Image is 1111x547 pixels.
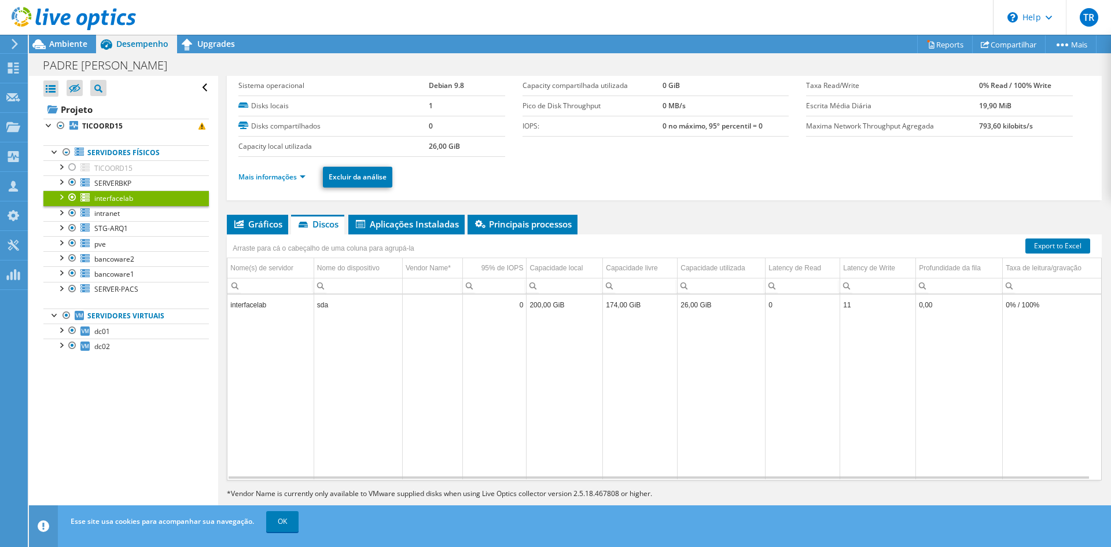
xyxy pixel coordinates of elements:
[402,278,462,293] td: Column Vendor Name*, Filter cell
[43,236,209,251] a: pve
[230,261,293,275] div: Nome(s) de servidor
[979,80,1051,90] b: 0% Read / 100% Write
[766,278,840,293] td: Column Latency de Read, Filter cell
[603,278,678,293] td: Column Capacidade livre, Filter cell
[523,80,663,91] label: Capacity compartilhada utilizada
[402,295,462,315] td: Column Vendor Name*, Value
[806,120,979,132] label: Maxima Network Throughput Agregada
[238,120,429,132] label: Disks compartilhados
[94,208,120,218] span: intranet
[843,261,895,275] div: Latency de Write
[238,100,429,112] label: Disks locais
[972,35,1046,53] a: Compartilhar
[43,221,209,236] a: STG-ARQ1
[678,295,766,315] td: Column Capacidade utilizada, Value 26,00 GiB
[678,258,766,278] td: Capacidade utilizada Column
[406,261,459,275] div: Vendor Name*
[43,160,209,175] a: TICOORD15
[38,59,185,72] h1: PADRE [PERSON_NAME]
[1003,278,1101,293] td: Column Taxa de leitura/gravação, Filter cell
[840,258,916,278] td: Latency de Write Column
[806,80,979,91] label: Taxa Read/Write
[1007,12,1018,23] svg: \n
[116,38,168,49] span: Desempenho
[766,295,840,315] td: Column Latency de Read, Value 0
[840,295,916,315] td: Column Latency de Write, Value 11
[429,121,433,131] b: 0
[462,278,527,293] td: Column 95% de IOPS, Filter cell
[527,278,603,293] td: Column Capacidade local, Filter cell
[1045,35,1097,53] a: Mais
[233,218,282,230] span: Gráficos
[527,295,603,315] td: Column Capacidade local, Value 200,00 GiB
[429,141,460,151] b: 26,00 GiB
[529,261,583,275] div: Capacidade local
[323,167,392,188] a: Excluir da análise
[43,145,209,160] a: Servidores físicos
[197,38,235,49] span: Upgrades
[227,278,314,293] td: Column Nome(s) de servidor, Filter cell
[94,193,133,203] span: interfacelab
[806,100,979,112] label: Escrita Média Diária
[94,223,128,233] span: STG-ARQ1
[49,38,87,49] span: Ambiente
[916,295,1003,315] td: Column Profundidade da fila, Value 0,00
[43,339,209,354] a: dc02
[523,120,663,132] label: IOPS:
[916,258,1003,278] td: Profundidade da fila Column
[43,100,209,119] a: Projeto
[227,487,777,500] p: Vendor Name is currently only available to VMware supplied disks when using Live Optics collector...
[43,324,209,339] a: dc01
[43,175,209,190] a: SERVERBKP
[840,278,916,293] td: Column Latency de Write, Filter cell
[238,141,429,152] label: Capacity local utilizada
[663,101,686,111] b: 0 MB/s
[663,80,680,90] b: 0 GiB
[317,261,380,275] div: Nome do dispositivo
[94,178,131,188] span: SERVERBKP
[1080,8,1098,27] span: TR
[94,239,106,249] span: pve
[402,258,462,278] td: Vendor Name* Column
[768,261,821,275] div: Latency de Read
[473,218,572,230] span: Principais processos
[429,80,464,90] b: Debian 9.8
[523,100,663,112] label: Pico de Disk Throughput
[94,254,134,264] span: bancoware2
[462,295,527,315] td: Column 95% de IOPS, Value 0
[43,266,209,281] a: bancoware1
[94,342,110,351] span: dc02
[94,326,110,336] span: dc01
[238,172,306,182] a: Mais informações
[917,35,973,53] a: Reports
[1006,261,1081,275] div: Taxa de leitura/gravação
[314,258,402,278] td: Nome do dispositivo Column
[94,163,133,173] span: TICOORD15
[82,121,123,131] b: TICOORD15
[606,261,657,275] div: Capacidade livre
[603,295,678,315] td: Column Capacidade livre, Value 174,00 GiB
[663,121,763,131] b: 0 no máximo, 95º percentil = 0
[766,258,840,278] td: Latency de Read Column
[314,295,402,315] td: Column Nome do dispositivo, Value sda
[227,234,1102,480] div: Data grid
[43,119,209,134] a: TICOORD15
[43,282,209,297] a: SERVER-PACS
[680,261,745,275] div: Capacidade utilizada
[979,101,1011,111] b: 19,90 MiB
[71,516,254,526] span: Esse site usa cookies para acompanhar sua navegação.
[314,278,402,293] td: Column Nome do dispositivo, Filter cell
[1003,295,1101,315] td: Column Taxa de leitura/gravação, Value 0% / 100%
[527,258,603,278] td: Capacidade local Column
[354,218,459,230] span: Aplicações Instaladas
[678,278,766,293] td: Column Capacidade utilizada, Filter cell
[227,258,314,278] td: Nome(s) de servidor Column
[94,269,134,279] span: bancoware1
[919,261,981,275] div: Profundidade da fila
[43,190,209,205] a: interfacelab
[238,80,429,91] label: Sistema operacional
[1003,258,1101,278] td: Taxa de leitura/gravação Column
[230,240,417,256] div: Arraste para cá o cabeçalho de uma coluna para agrupá-la
[481,261,524,275] div: 95% de IOPS
[266,511,299,532] a: OK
